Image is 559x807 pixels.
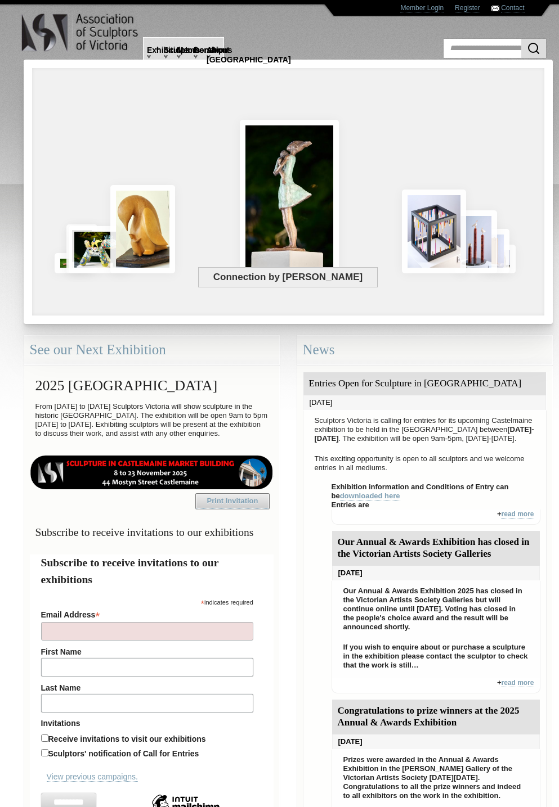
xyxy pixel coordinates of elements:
span: [DATE] [310,398,333,407]
span: + [497,678,502,687]
span: Our Annual & Awards Exhibition 2025 has closed in the Victorian Artists Society Galleries but wil... [343,587,522,631]
a: downloaded here [340,492,400,501]
span: Invitations [41,719,81,728]
img: logo.png [21,11,141,54]
span: View previous campaigns. [47,772,138,781]
span: downloaded here [340,492,400,500]
span: Email Address [41,610,96,619]
span: Prizes were awarded in the Annual & Awards Exhibition in the [PERSON_NAME] Gallery of the Victori... [343,755,521,800]
span: [DATE] [338,569,363,577]
a: Sculptors [162,39,175,74]
a: View previous campaigns. [47,772,138,782]
span: Our Annual & Awards Exhibition has closed in the Victorian Artists Society Galleries [338,537,530,559]
span: Print Invitation [207,497,258,505]
span: If you wish to enquire about or purchase a sculpture in the exhibition please contact the sculpto... [343,643,528,669]
span: Sculptors' notification of Call for Entries [48,749,199,758]
span: Donations [194,46,198,66]
a: Exhibitions [145,39,158,74]
span: This exciting opportunity is open to all sculptors and we welcome entries in all mediums. [315,454,525,472]
span: Exhibition information and Conditions of Entry can be [332,483,509,500]
a: read more [501,510,534,519]
span: Receive invitations to visit our exhibitions [48,734,206,743]
a: Member Login [400,4,444,12]
span: Sculptors [164,46,168,66]
span: + [497,510,502,518]
span: Entries Open for Sculpture in [GEOGRAPHIC_DATA] [309,378,522,389]
a: Membership [175,39,188,74]
img: castlemaine-ldrbd25v2.png [30,456,274,489]
span: indicates required [204,599,253,606]
span: See our Next Exhibition [30,342,166,357]
a: Print Invitation [195,493,270,509]
span: First Name [41,647,82,656]
span: Subscribe to receive invitations to our exhibitions [41,557,218,585]
a: Contact [501,4,524,12]
img: Search [527,42,540,55]
a: About [GEOGRAPHIC_DATA] [205,39,218,74]
img: Contact ASV [491,6,499,11]
span: From [DATE] to [DATE] Sculptors Victoria will show sculpture in the historic [GEOGRAPHIC_DATA]. T... [35,402,268,438]
span: Congratulations to prize winners at the 2025 Annual & Awards Exhibition [338,705,520,728]
img: Connection [240,120,339,274]
span: Sculptors Victoria is calling for entries for its upcoming Castelmaine exhibition to be held in t... [315,416,533,434]
span: Membership [177,46,181,66]
span: Entries are [332,501,369,509]
span: . The exhibition will be open 9am-5pm, [DATE]-[DATE]. [339,434,517,443]
span: read more [501,679,534,687]
a: Register [455,4,480,12]
span: Subscribe to receive invitations to our exhibitions [35,526,254,538]
span: [DATE]-[DATE] [315,425,534,443]
a: read more [501,679,534,687]
a: Donations [192,39,205,74]
span: News [303,342,335,357]
span: Last Name [41,683,81,692]
span: Connection by [PERSON_NAME] [198,267,377,287]
img: Rising Tides [455,210,497,273]
span: Exhibitions [147,46,151,66]
span: read more [501,510,534,518]
span: [DATE] [338,737,363,746]
span: About [GEOGRAPHIC_DATA] [207,46,211,66]
span: 2025 [GEOGRAPHIC_DATA] [35,377,218,394]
